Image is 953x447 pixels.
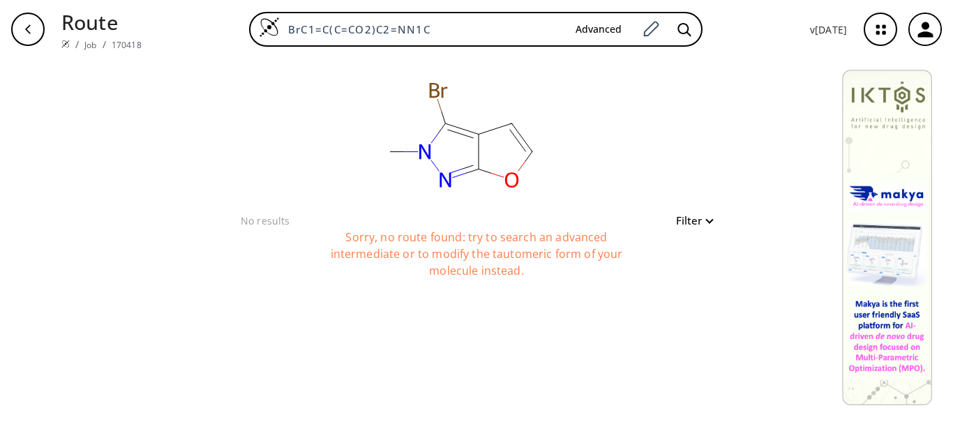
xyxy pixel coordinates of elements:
[842,70,932,405] img: Banner
[75,37,79,52] li: /
[668,215,712,226] button: Filter
[259,17,280,38] img: Logo Spaya
[322,59,601,212] svg: BrC1=C(C=CO2)C2=NN1C
[241,213,290,228] p: No results
[61,7,142,37] p: Route
[61,40,70,48] img: Spaya logo
[302,229,651,298] div: Sorry, no route found: try to search an advanced intermediate or to modify the tautomeric form of...
[103,37,106,52] li: /
[112,39,142,51] a: 170418
[280,22,564,36] input: Enter SMILES
[84,39,96,51] a: Job
[810,22,847,37] p: v [DATE]
[564,17,633,43] button: Advanced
